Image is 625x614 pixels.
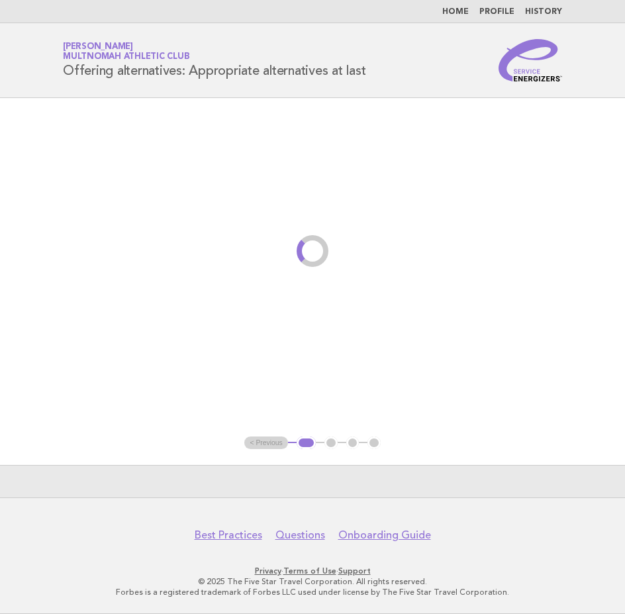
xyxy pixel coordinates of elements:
[19,566,606,576] p: · ·
[19,587,606,597] p: Forbes is a registered trademark of Forbes LLC used under license by The Five Star Travel Corpora...
[283,566,336,576] a: Terms of Use
[63,43,365,77] h1: Offering alternatives: Appropriate alternatives at last
[63,42,189,61] a: [PERSON_NAME]Multnomah Athletic Club
[19,576,606,587] p: © 2025 The Five Star Travel Corporation. All rights reserved.
[338,566,371,576] a: Support
[63,53,189,62] span: Multnomah Athletic Club
[442,8,469,16] a: Home
[195,529,262,542] a: Best Practices
[499,39,562,81] img: Service Energizers
[479,8,514,16] a: Profile
[255,566,281,576] a: Privacy
[525,8,562,16] a: History
[338,529,431,542] a: Onboarding Guide
[275,529,325,542] a: Questions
